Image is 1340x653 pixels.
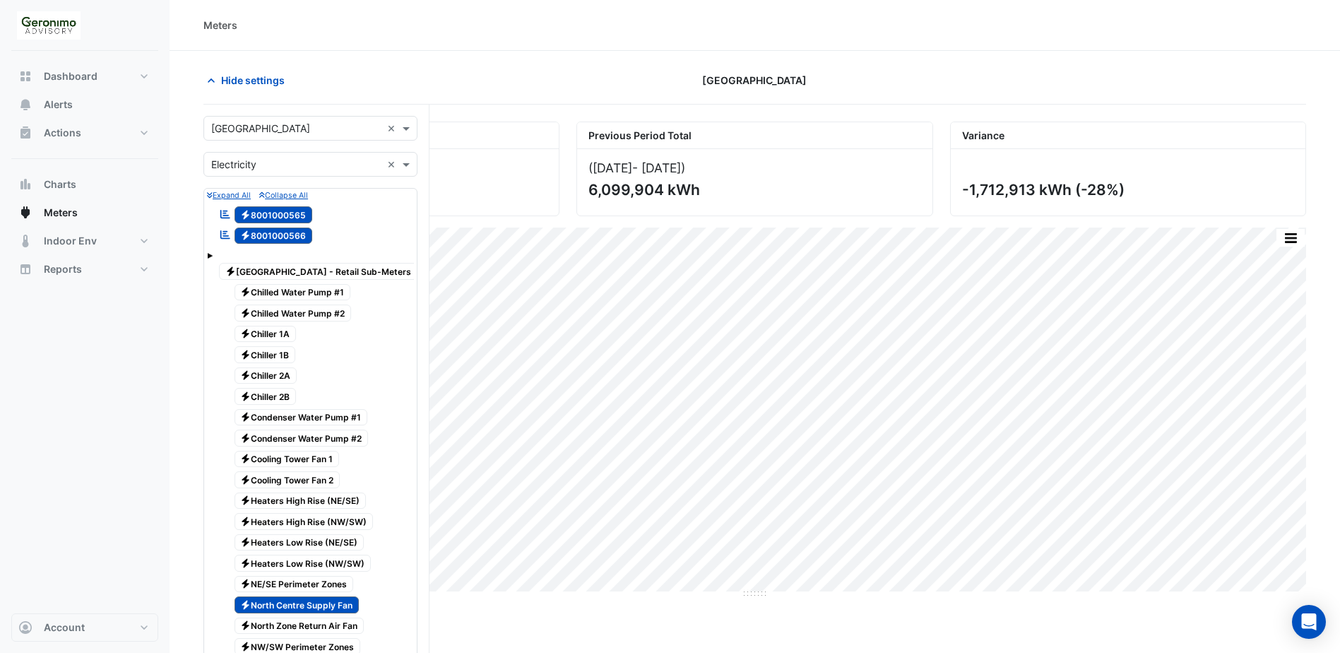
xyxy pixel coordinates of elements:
[11,199,158,227] button: Meters
[240,579,251,589] fa-icon: Electricity
[203,18,237,33] div: Meters
[18,126,32,140] app-icon: Actions
[235,555,372,572] span: Heaters Low Rise (NW/SW)
[235,388,297,405] span: Chiller 2B
[240,599,251,610] fa-icon: Electricity
[387,121,399,136] span: Clear
[588,181,918,199] div: 6,099,904 kWh
[240,516,251,526] fa-icon: Electricity
[240,433,251,443] fa-icon: Electricity
[240,329,251,339] fa-icon: Electricity
[240,620,251,631] fa-icon: Electricity
[17,11,81,40] img: Company Logo
[240,391,251,401] fa-icon: Electricity
[235,534,364,551] span: Heaters Low Rise (NE/SE)
[235,346,296,363] span: Chiller 1B
[44,206,78,220] span: Meters
[235,493,367,510] span: Heaters High Rise (NE/SE)
[219,229,232,241] fa-icon: Reportable
[225,266,236,276] fa-icon: Electricity
[235,596,360,613] span: North Centre Supply Fan
[235,206,313,223] span: 8001000565
[44,177,76,192] span: Charts
[11,227,158,255] button: Indoor Env
[240,370,251,381] fa-icon: Electricity
[44,262,82,276] span: Reports
[18,69,32,83] app-icon: Dashboard
[240,558,251,568] fa-icon: Electricity
[11,170,158,199] button: Charts
[203,68,294,93] button: Hide settings
[962,181,1291,199] div: -1,712,913 kWh (-28%)
[44,98,73,112] span: Alerts
[44,620,85,635] span: Account
[240,454,251,464] fa-icon: Electricity
[1292,605,1326,639] div: Open Intercom Messenger
[44,69,97,83] span: Dashboard
[240,537,251,548] fa-icon: Electricity
[219,208,232,220] fa-icon: Reportable
[240,230,251,241] fa-icon: Electricity
[240,641,251,652] fa-icon: Electricity
[235,409,368,426] span: Condenser Water Pump #1
[11,90,158,119] button: Alerts
[235,576,354,593] span: NE/SE Perimeter Zones
[18,262,32,276] app-icon: Reports
[235,367,297,384] span: Chiller 2A
[951,122,1305,149] div: Variance
[240,495,251,506] fa-icon: Electricity
[387,157,399,172] span: Clear
[44,126,81,140] span: Actions
[207,191,251,200] small: Expand All
[18,177,32,192] app-icon: Charts
[259,191,308,200] small: Collapse All
[240,307,251,318] fa-icon: Electricity
[11,613,158,642] button: Account
[240,412,251,423] fa-icon: Electricity
[235,326,297,343] span: Chiller 1A
[588,160,920,175] div: ([DATE] )
[240,349,251,360] fa-icon: Electricity
[240,209,251,220] fa-icon: Electricity
[235,430,369,447] span: Condenser Water Pump #2
[18,98,32,112] app-icon: Alerts
[44,234,97,248] span: Indoor Env
[235,451,340,468] span: Cooling Tower Fan 1
[18,206,32,220] app-icon: Meters
[702,73,807,88] span: [GEOGRAPHIC_DATA]
[11,119,158,147] button: Actions
[235,471,340,488] span: Cooling Tower Fan 2
[18,234,32,248] app-icon: Indoor Env
[240,474,251,485] fa-icon: Electricity
[240,287,251,298] fa-icon: Electricity
[235,618,364,635] span: North Zone Return Air Fan
[235,284,351,301] span: Chilled Water Pump #1
[11,255,158,283] button: Reports
[11,62,158,90] button: Dashboard
[221,73,285,88] span: Hide settings
[259,189,308,201] button: Collapse All
[577,122,932,149] div: Previous Period Total
[235,228,313,245] span: 8001000566
[1276,229,1305,247] button: More Options
[207,189,251,201] button: Expand All
[235,513,374,530] span: Heaters High Rise (NW/SW)
[219,263,417,280] span: [GEOGRAPHIC_DATA] - Retail Sub-Meters
[632,160,681,175] span: - [DATE]
[235,305,352,322] span: Chilled Water Pump #2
